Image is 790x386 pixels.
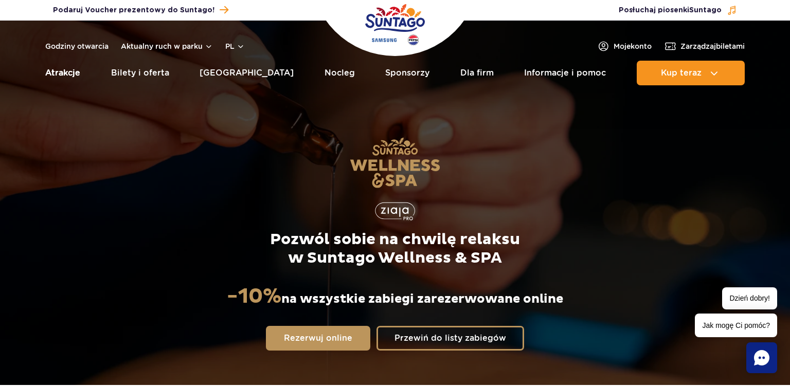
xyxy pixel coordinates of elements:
p: Pozwól sobie na chwilę relaksu w Suntago Wellness & SPA [227,230,564,267]
a: Sponsorzy [385,61,429,85]
a: Zarządzajbiletami [664,40,745,52]
strong: -10% [227,284,281,309]
a: Atrakcje [45,61,80,85]
button: pl [225,41,245,51]
img: Suntago Wellness & SPA [350,137,440,188]
span: Kup teraz [661,68,702,78]
span: Podaruj Voucher prezentowy do Suntago! [53,5,214,15]
div: Chat [746,342,777,373]
a: [GEOGRAPHIC_DATA] [200,61,294,85]
span: Przewiń do listy zabiegów [394,334,506,342]
a: Godziny otwarcia [45,41,109,51]
span: Moje konto [614,41,652,51]
a: Nocleg [325,61,355,85]
button: Aktualny ruch w parku [121,42,213,50]
a: Rezerwuj online [266,326,370,351]
span: Posłuchaj piosenki [619,5,722,15]
a: Mojekonto [597,40,652,52]
a: Podaruj Voucher prezentowy do Suntago! [53,3,228,17]
a: Przewiń do listy zabiegów [376,326,524,351]
a: Dla firm [460,61,494,85]
button: Posłuchaj piosenkiSuntago [619,5,737,15]
p: na wszystkie zabiegi zarezerwowane online [227,284,563,309]
a: Bilety i oferta [111,61,169,85]
span: Suntago [689,7,722,14]
span: Zarządzaj biletami [680,41,745,51]
span: Dzień dobry! [722,287,777,309]
span: Jak mogę Ci pomóc? [695,314,777,337]
a: Informacje i pomoc [524,61,606,85]
span: Rezerwuj online [284,334,352,342]
button: Kup teraz [637,61,745,85]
